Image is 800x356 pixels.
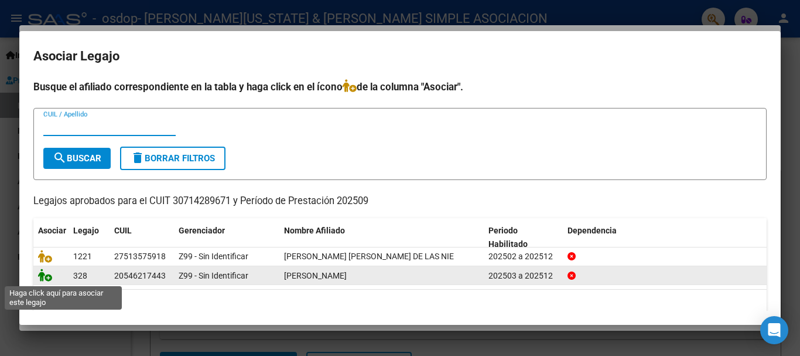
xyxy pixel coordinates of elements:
[120,147,225,170] button: Borrar Filtros
[174,218,279,257] datatable-header-cell: Gerenciador
[33,218,69,257] datatable-header-cell: Asociar
[488,269,558,283] div: 202503 a 202512
[488,226,528,249] span: Periodo Habilitado
[284,271,347,280] span: PIANOSKI BAUTISTA NICOLAS
[33,194,767,209] p: Legajos aprobados para el CUIT 30714289671 y Período de Prestación 202509
[53,151,67,165] mat-icon: search
[488,250,558,263] div: 202502 a 202512
[69,218,110,257] datatable-header-cell: Legajo
[114,226,132,235] span: CUIL
[179,271,248,280] span: Z99 - Sin Identificar
[33,45,767,67] h2: Asociar Legajo
[563,218,767,257] datatable-header-cell: Dependencia
[760,316,788,344] div: Open Intercom Messenger
[484,218,563,257] datatable-header-cell: Periodo Habilitado
[179,226,225,235] span: Gerenciador
[73,252,92,261] span: 1221
[179,252,248,261] span: Z99 - Sin Identificar
[284,226,345,235] span: Nombre Afiliado
[33,290,767,319] div: 2 registros
[114,250,166,263] div: 27513575918
[53,153,101,164] span: Buscar
[38,226,66,235] span: Asociar
[73,226,99,235] span: Legajo
[131,151,145,165] mat-icon: delete
[73,271,87,280] span: 328
[284,252,454,261] span: BAZAN QUIROGA AGUSTINA MARIA DE LAS NIE
[279,218,484,257] datatable-header-cell: Nombre Afiliado
[110,218,174,257] datatable-header-cell: CUIL
[567,226,617,235] span: Dependencia
[131,153,215,164] span: Borrar Filtros
[33,79,767,94] h4: Busque el afiliado correspondiente en la tabla y haga click en el ícono de la columna "Asociar".
[114,269,166,283] div: 20546217443
[43,148,111,169] button: Buscar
